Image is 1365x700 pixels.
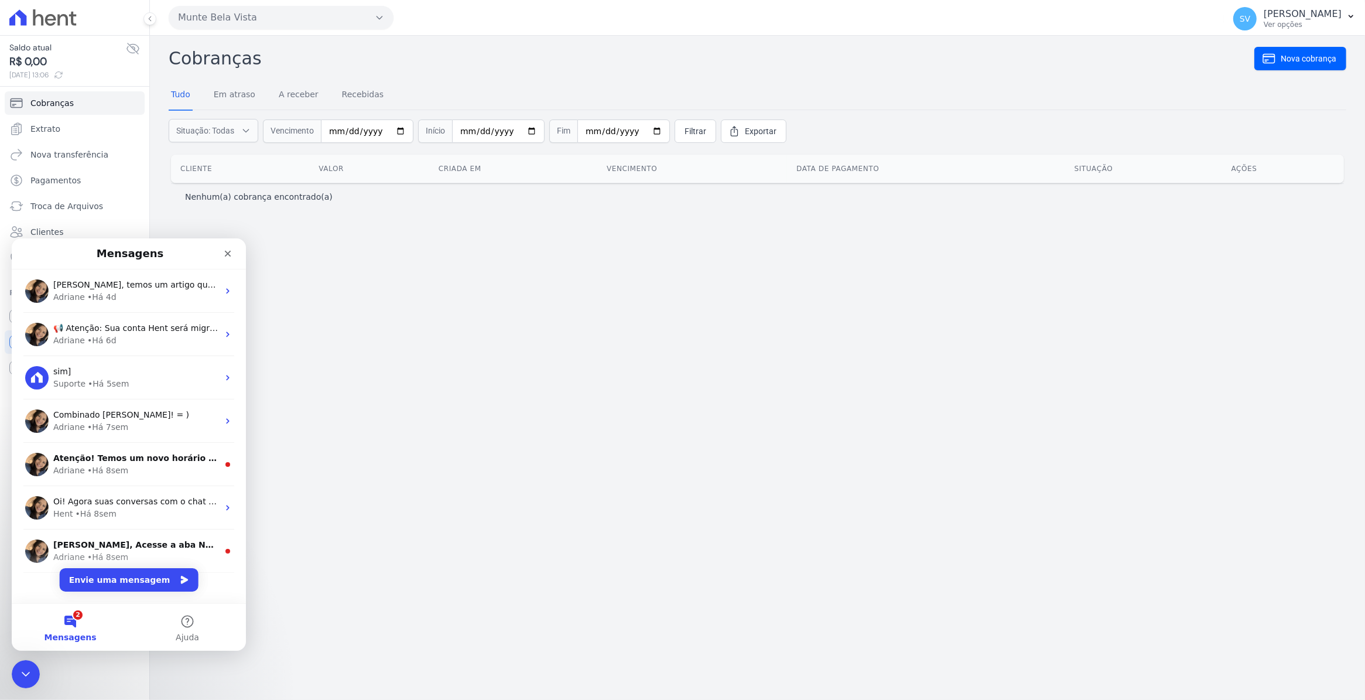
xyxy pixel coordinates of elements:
div: Adriane [42,53,73,65]
a: Nova cobrança [1254,47,1346,70]
a: A receber [276,80,321,111]
span: [PERSON_NAME], temos um artigo que explica como realizar a ação: [42,42,323,51]
th: Situação [1065,155,1222,183]
th: Cliente [171,155,309,183]
div: • Há 6d [76,96,105,108]
span: Troca de Arquivos [30,200,103,212]
span: Início [418,119,452,143]
a: Recebíveis [5,305,145,328]
img: Profile image for Suporte [13,128,37,151]
button: Envie uma mensagem [48,330,187,353]
img: Profile image for Adriane [13,214,37,238]
button: Situação: Todas [169,119,258,142]
th: Ações [1222,155,1344,183]
div: Plataformas [9,286,140,300]
a: Clientes [5,220,145,244]
img: Profile image for Adriane [13,84,37,108]
span: Fim [549,119,577,143]
span: Extrato [30,123,60,135]
span: sim] [42,128,59,138]
th: Criada em [429,155,597,183]
th: Data de pagamento [787,155,1065,183]
div: • Há 8sem [76,226,117,238]
a: Nova transferência [5,143,145,166]
img: Profile image for Adriane [13,171,37,194]
div: Adriane [42,183,73,195]
a: Recebidas [340,80,386,111]
div: Adriane [42,226,73,238]
a: Em atraso [211,80,258,111]
span: [DATE] 13:06 [9,70,126,80]
div: Suporte [42,139,74,152]
p: [PERSON_NAME] [1264,8,1342,20]
span: Ajuda [164,395,187,403]
p: Nenhum(a) cobrança encontrado(a) [185,191,333,203]
h2: Cobranças [169,45,1254,71]
div: Adriane [42,313,73,325]
a: Tudo [169,80,193,111]
span: Pagamentos [30,175,81,186]
span: Oi! Agora suas conversas com o chat ficam aqui. Clique para falar... [42,258,320,268]
span: Mensagens [33,395,85,403]
iframe: Intercom live chat [12,660,40,688]
span: R$ 0,00 [9,54,126,70]
a: Negativação [5,246,145,269]
iframe: Intercom live chat [12,238,246,651]
span: Filtrar [685,125,706,137]
div: • Há 8sem [76,313,117,325]
span: Combinado [PERSON_NAME]! = ) [42,172,177,181]
span: Saldo atual [9,42,126,54]
a: Cobranças [5,91,145,115]
img: Profile image for Adriane [13,258,37,281]
div: • Há 7sem [76,183,117,195]
div: Hent [42,269,61,282]
span: Nova transferência [30,149,108,161]
th: Vencimento [597,155,787,183]
nav: Sidebar [9,91,140,380]
a: Troca de Arquivos [5,194,145,218]
a: Filtrar [675,119,716,143]
img: Profile image for Adriane [13,301,37,325]
p: Ver opções [1264,20,1342,29]
th: Valor [309,155,429,183]
span: Cobranças [30,97,74,109]
a: Extrato [5,117,145,141]
a: Pagamentos [5,169,145,192]
span: SV [1240,15,1250,23]
button: SV [PERSON_NAME] Ver opções [1224,2,1365,35]
a: Conta Hent Novidade [5,330,145,354]
span: Vencimento [263,119,321,143]
div: • Há 4d [76,53,105,65]
span: Exportar [745,125,776,137]
button: Ajuda [117,366,234,412]
span: Clientes [30,226,63,238]
span: [PERSON_NAME], Acesse a aba Noticias e fique por dentro das novidades Hent. Acabamos de postar um... [42,302,790,311]
div: • Há 5sem [76,139,117,152]
div: Adriane [42,96,73,108]
a: Exportar [721,119,786,143]
span: Nova cobrança [1281,53,1336,64]
div: • Há 8sem [64,269,105,282]
span: Situação: Todas [176,125,234,136]
button: Munte Bela Vista [169,6,394,29]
